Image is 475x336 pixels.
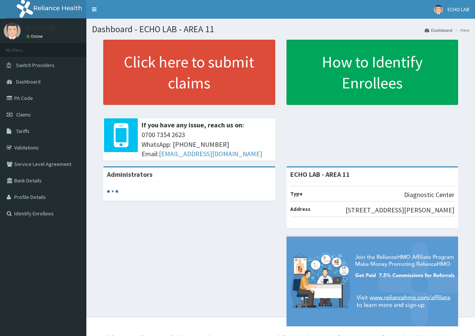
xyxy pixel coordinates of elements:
span: Dashboard [16,78,41,85]
svg: audio-loading [107,186,118,197]
p: [STREET_ADDRESS][PERSON_NAME] [345,205,454,215]
img: User Image [434,5,443,14]
a: [EMAIL_ADDRESS][DOMAIN_NAME] [159,149,262,158]
a: Online [26,34,44,39]
b: Administrators [107,170,152,179]
b: Type [290,190,303,197]
li: Here [453,27,469,33]
a: Dashboard [425,27,452,33]
strong: ECHO LAB - AREA 11 [290,170,350,179]
h1: Dashboard - ECHO LAB - AREA 11 [92,24,469,34]
b: If you have any issue, reach us on: [142,121,244,129]
span: Claims [16,111,31,118]
b: Address [290,206,311,212]
img: provider-team-banner.png [287,237,458,326]
a: Click here to submit claims [103,40,275,105]
span: Switch Providers [16,62,54,69]
span: 0700 7354 2623 WhatsApp: [PHONE_NUMBER] Email: [142,130,271,159]
a: How to Identify Enrollees [287,40,458,105]
span: ECHO LAB [448,6,469,13]
span: Tariffs [16,128,30,134]
img: User Image [4,22,21,39]
p: ECHO LAB [26,24,55,31]
p: Diagnostic Center [404,190,454,200]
